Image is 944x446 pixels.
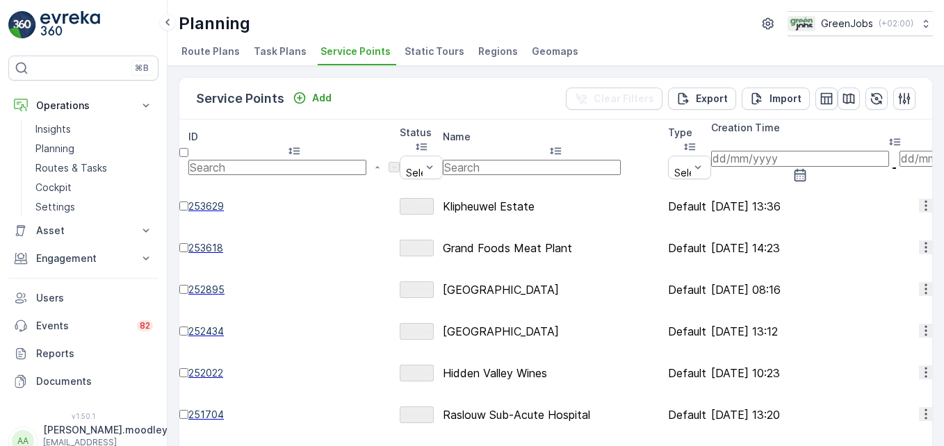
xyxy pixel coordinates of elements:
p: Active [401,408,432,422]
p: Default [668,408,711,421]
a: 253618 [188,241,400,255]
a: 252434 [188,324,400,338]
button: Active [400,323,434,340]
p: Select [674,167,705,179]
p: Routes & Tasks [35,161,107,175]
span: Static Tours [405,44,464,58]
p: Insights [35,122,71,136]
p: Events [36,319,129,333]
a: Reports [8,340,158,367]
a: 253629 [188,199,400,213]
a: Planning [30,139,158,158]
p: Active [401,283,432,297]
p: Clear Filters [594,92,654,106]
p: Planning [179,13,250,35]
p: ⌘B [135,63,149,74]
p: Settings [35,200,75,214]
p: Active [401,199,432,213]
input: dd/mm/yyyy [711,151,889,166]
button: Clear Filters [566,88,662,110]
button: Active [400,240,434,256]
p: [GEOGRAPHIC_DATA] [443,325,668,338]
p: Default [668,367,711,379]
a: 252022 [188,366,400,380]
p: Hidden Valley Wines [443,367,668,379]
p: Grand Foods Meat Plant [443,242,668,254]
a: 251704 [188,408,400,422]
p: Default [668,200,711,213]
p: ID [188,130,400,144]
button: Engagement [8,245,158,272]
img: Green_Jobs_Logo.png [788,16,815,31]
img: logo_light-DOdMpM7g.png [40,11,100,39]
button: Operations [8,92,158,119]
p: 82 [140,320,150,331]
p: Active [401,366,432,380]
button: Export [668,88,736,110]
button: Active [400,198,434,215]
p: Default [668,283,711,296]
button: Asset [8,217,158,245]
button: Active [400,365,434,381]
p: Reports [36,347,153,361]
p: Default [668,325,711,338]
p: GreenJobs [821,17,873,31]
span: Service Points [320,44,391,58]
input: Search [188,160,366,175]
button: Active [400,406,434,423]
p: Klipheuwel Estate [443,200,668,213]
a: Events82 [8,312,158,340]
p: Operations [36,99,131,113]
p: Planning [35,142,74,156]
span: Regions [478,44,518,58]
p: [GEOGRAPHIC_DATA] [443,283,668,296]
p: Service Points [196,89,284,108]
p: Select [406,167,437,179]
p: Default [668,242,711,254]
p: [PERSON_NAME].moodley [43,423,168,437]
input: Search [443,160,621,175]
p: Import [770,92,801,106]
p: Documents [36,374,153,388]
p: Engagement [36,251,131,265]
p: Type [668,126,711,140]
button: Active [400,281,434,298]
p: Users [36,291,153,305]
button: Add [287,90,337,106]
a: Documents [8,367,158,395]
button: Import [742,88,810,110]
a: Settings [30,197,158,217]
span: Route Plans [181,44,240,58]
a: 252895 [188,283,400,297]
p: - [892,161,897,174]
p: Export [696,92,728,106]
p: Add [312,91,332,105]
span: Geomaps [532,44,578,58]
span: v 1.50.1 [8,412,158,420]
p: Name [443,130,668,144]
a: Routes & Tasks [30,158,158,178]
p: Asset [36,224,131,238]
p: Active [401,324,432,338]
p: Active [401,241,432,255]
p: ( +02:00 ) [879,18,913,29]
a: Insights [30,119,158,139]
p: Raslouw Sub-Acute Hospital [443,408,668,421]
span: Task Plans [254,44,307,58]
p: Status [400,126,443,140]
a: Users [8,284,158,312]
p: Cockpit [35,181,72,195]
button: GreenJobs(+02:00) [788,11,933,36]
a: Cockpit [30,178,158,197]
img: logo [8,11,36,39]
